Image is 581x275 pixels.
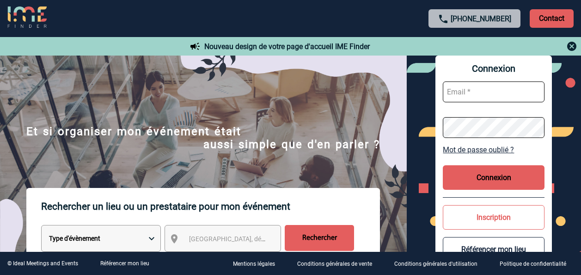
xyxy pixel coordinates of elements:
[443,165,544,190] button: Connexion
[233,261,275,268] p: Mentions légales
[100,260,149,267] a: Référencer mon lieu
[438,13,449,25] img: call-24-px.png
[500,261,566,268] p: Politique de confidentialité
[492,259,581,268] a: Politique de confidentialité
[290,259,387,268] a: Conditions générales de vente
[189,235,318,243] span: [GEOGRAPHIC_DATA], département, région...
[530,9,574,28] p: Contact
[297,261,372,268] p: Conditions générales de vente
[226,259,290,268] a: Mentions légales
[443,145,544,154] a: Mot de passe oublié ?
[443,205,544,230] button: Inscription
[443,237,544,262] button: Référencer mon lieu
[451,14,511,23] a: [PHONE_NUMBER]
[285,225,354,251] input: Rechercher
[7,260,78,267] div: © Ideal Meetings and Events
[394,261,477,268] p: Conditions générales d'utilisation
[387,259,492,268] a: Conditions générales d'utilisation
[41,188,380,225] p: Rechercher un lieu ou un prestataire pour mon événement
[443,63,544,74] span: Connexion
[443,81,544,102] input: Email *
